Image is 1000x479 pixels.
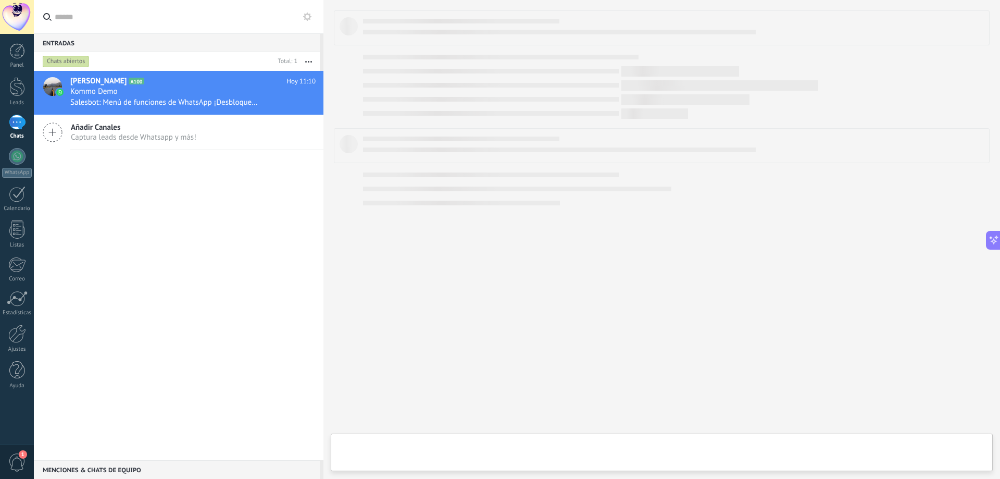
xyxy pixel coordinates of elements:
span: A100 [129,78,144,84]
a: avataricon[PERSON_NAME]A100Hoy 11:10Kommo DemoSalesbot: Menú de funciones de WhatsApp ¡Desbloquea... [34,71,323,115]
div: Correo [2,276,32,283]
div: Ajustes [2,346,32,353]
div: Total: 1 [274,56,297,67]
div: WhatsApp [2,168,32,178]
span: [PERSON_NAME] [70,76,127,87]
span: Captura leads desde Whatsapp y más! [71,132,196,142]
span: 1 [19,450,27,459]
img: icon [56,89,64,96]
div: Listas [2,242,32,249]
span: Hoy 11:10 [286,76,316,87]
div: Entradas [34,33,320,52]
span: Salesbot: Menú de funciones de WhatsApp ¡Desbloquea la mensajería mejorada en WhatsApp! Haz clic ... [70,97,258,107]
div: Menciones & Chats de equipo [34,460,320,479]
div: Panel [2,62,32,69]
span: Kommo Demo [70,87,118,97]
span: Añadir Canales [71,122,196,132]
div: Chats [2,133,32,140]
div: Estadísticas [2,310,32,316]
div: Chats abiertos [43,55,89,68]
button: Más [297,52,320,71]
div: Ayuda [2,383,32,389]
div: Calendario [2,205,32,212]
div: Leads [2,100,32,106]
